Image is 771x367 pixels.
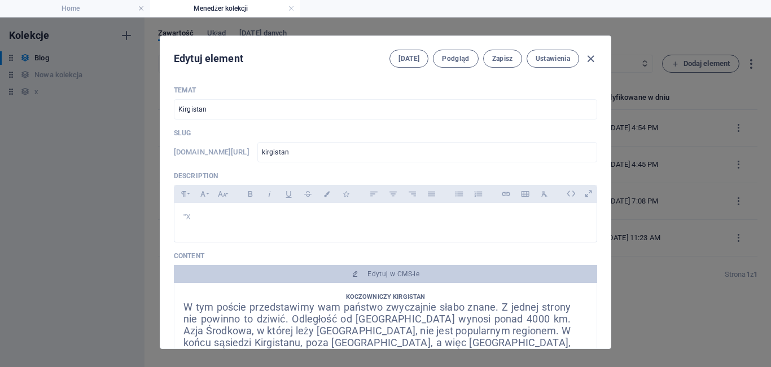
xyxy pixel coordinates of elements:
p: Slug [174,129,597,138]
button: [DATE] [389,50,428,68]
button: Bold (Ctrl+B) [241,187,259,201]
p: Description [174,171,597,180]
span: [DATE] [398,54,419,63]
button: Podgląd [433,50,478,68]
h4: Menedżer kolekcji [150,2,300,15]
i: Otwórz jako nakładkę [580,185,597,202]
button: Font Size [213,187,231,201]
button: Edytuj w CMS-ie [174,265,597,283]
button: Paragraph Format [174,187,192,201]
button: Colors [318,187,336,201]
button: Unordered List [450,187,468,201]
p: Content [174,251,597,260]
p: "X [183,212,588,223]
span: Podgląd [442,54,469,63]
h6: [DOMAIN_NAME][URL] [174,145,249,159]
button: Align Justify [422,187,440,201]
button: Align Left [365,187,383,201]
button: Underline (Ctrl+U) [279,187,297,201]
button: Italic (Ctrl+I) [260,187,278,201]
i: Edytuj HTML [562,185,580,202]
button: Zapisz [483,50,522,68]
button: Align Center [384,187,402,201]
span: Zapisz [492,54,513,63]
button: Ordered List [469,187,487,201]
p: Temat [174,86,597,95]
button: Insert Table [516,187,534,201]
button: Insert Link [497,187,515,201]
button: Ustawienia [527,50,579,68]
h1: KOCZOWNICZY KIRGISTAN [183,292,588,302]
button: Clear Formatting [535,187,553,201]
button: Align Right [403,187,421,201]
button: Font Family [194,187,212,201]
button: Strikethrough [299,187,317,201]
button: Icons [337,187,355,201]
span: Edytuj w CMS-ie [367,269,419,278]
h2: Edytuj element [174,52,243,65]
span: Ustawienia [536,54,570,63]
